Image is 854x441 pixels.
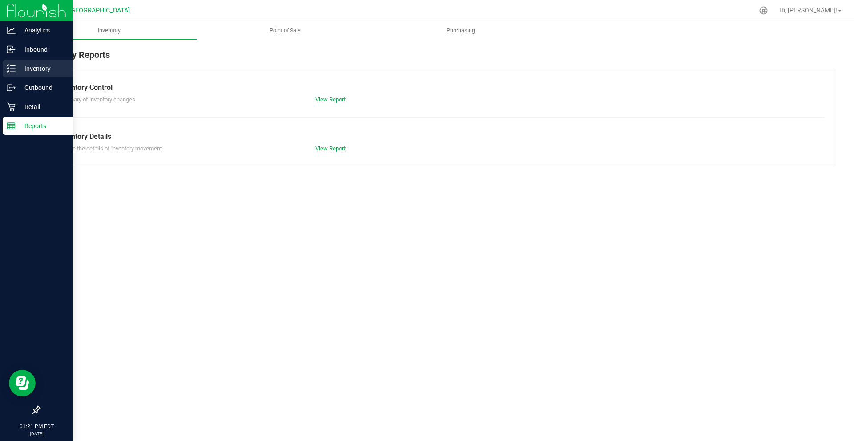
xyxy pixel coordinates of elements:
[16,44,69,55] p: Inbound
[758,6,769,15] div: Manage settings
[7,45,16,54] inline-svg: Inbound
[779,7,837,14] span: Hi, [PERSON_NAME]!
[435,27,487,35] span: Purchasing
[16,25,69,36] p: Analytics
[315,145,346,152] a: View Report
[373,21,548,40] a: Purchasing
[57,145,162,152] span: Explore the details of inventory movement
[315,96,346,103] a: View Report
[86,27,133,35] span: Inventory
[7,26,16,35] inline-svg: Analytics
[197,21,373,40] a: Point of Sale
[16,63,69,74] p: Inventory
[7,121,16,130] inline-svg: Reports
[16,82,69,93] p: Outbound
[39,48,836,69] div: Inventory Reports
[21,21,197,40] a: Inventory
[7,83,16,92] inline-svg: Outbound
[57,131,818,142] div: Inventory Details
[57,82,818,93] div: Inventory Control
[57,96,135,103] span: Summary of inventory changes
[7,102,16,111] inline-svg: Retail
[258,27,313,35] span: Point of Sale
[4,430,69,437] p: [DATE]
[4,422,69,430] p: 01:21 PM EDT
[9,370,36,396] iframe: Resource center
[52,7,130,14] span: GA2 - [GEOGRAPHIC_DATA]
[16,121,69,131] p: Reports
[7,64,16,73] inline-svg: Inventory
[16,101,69,112] p: Retail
